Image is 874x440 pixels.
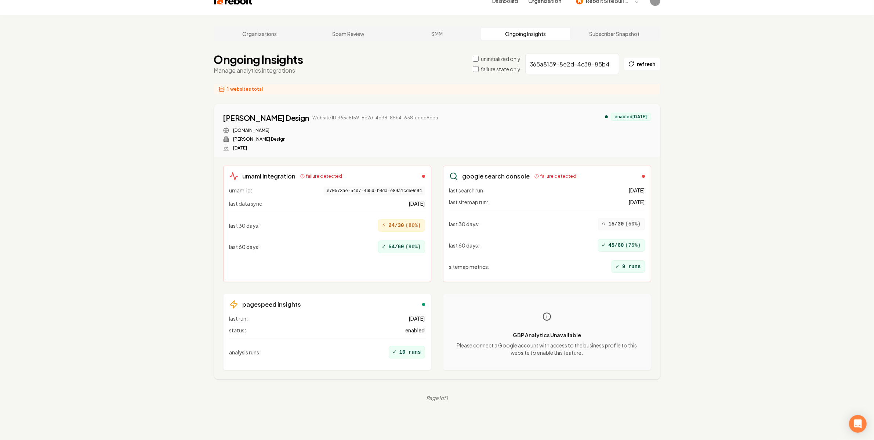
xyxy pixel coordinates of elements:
[215,28,304,40] a: Organizations
[449,187,485,194] span: last search run:
[306,173,342,179] span: failure detected
[405,222,421,229] span: ( 80 %)
[406,327,425,334] span: enabled
[481,28,570,40] a: Ongoing Insights
[481,55,521,62] label: uninitialized only
[624,57,660,71] button: refresh
[243,172,296,181] h3: umami integration
[642,175,645,178] div: failed
[570,28,659,40] a: Subscriber Snapshot
[525,54,619,74] input: Search by company name or website ID
[228,86,229,92] span: 1
[214,53,303,66] h1: Ongoing Insights
[629,187,645,194] span: [DATE]
[449,342,645,356] p: Please connect a Google account with access to the business profile to this website to enable thi...
[229,327,246,334] span: status:
[598,218,645,230] div: 15/30
[229,315,248,322] span: last run:
[229,349,261,356] span: analysis runs :
[602,241,606,250] span: ✓
[382,242,386,251] span: ✓
[422,303,425,306] div: enabled
[422,175,425,178] div: failed
[229,200,264,207] span: last data sync:
[382,221,386,230] span: ⚡
[616,262,619,271] span: ✓
[231,86,263,92] span: websites total
[243,300,301,309] h3: pagespeed insights
[304,28,393,40] a: Spam Review
[612,260,645,273] div: 9 runs
[481,65,521,73] label: failure state only
[393,348,396,357] span: ✓
[449,242,480,249] span: last 60 days :
[409,200,425,207] span: [DATE]
[605,115,608,118] div: analytics enabled
[405,243,421,250] span: ( 90 %)
[449,331,645,339] p: GBP Analytics Unavailable
[449,198,489,206] span: last sitemap run:
[449,263,490,270] span: sitemap metrics :
[324,187,425,195] span: e70573ae-54d7-465d-b4da-e89a1cd50e94
[393,28,482,40] a: SMM
[223,113,309,123] a: [PERSON_NAME] Design
[389,346,425,358] div: 10 runs
[625,242,641,249] span: ( 75 %)
[540,173,577,179] span: failure detected
[229,187,253,195] span: umami id:
[463,172,530,181] h3: google search console
[214,66,303,75] p: Manage analytics integrations
[233,127,270,133] a: [DOMAIN_NAME]
[426,394,448,401] div: Page 1 of 1
[602,220,606,228] span: ○
[629,198,645,206] span: [DATE]
[229,243,260,250] span: last 60 days :
[849,415,867,433] div: Open Intercom Messenger
[378,241,425,253] div: 54/60
[378,219,425,232] div: 24/30
[449,220,480,228] span: last 30 days :
[611,113,651,121] div: enabled [DATE]
[598,239,645,252] div: 45/60
[409,315,425,322] span: [DATE]
[229,222,260,229] span: last 30 days :
[223,127,438,133] div: Website
[313,115,438,121] span: Website ID: 365a8159-8e2d-4c38-85b4-638feece9cea
[625,220,641,228] span: ( 50 %)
